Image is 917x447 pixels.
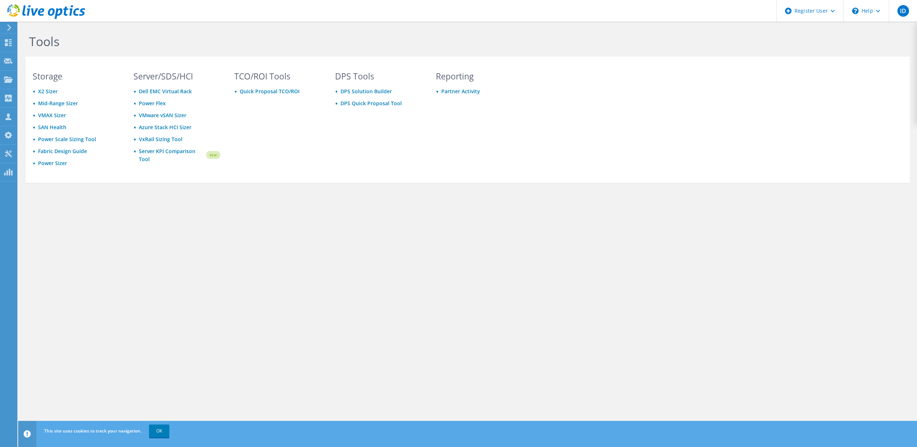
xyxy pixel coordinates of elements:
span: ID [897,5,909,17]
h3: Server/SDS/HCI [133,72,220,80]
a: DPS Solution Builder [340,88,392,95]
a: Partner Activity [441,88,480,95]
h3: TCO/ROI Tools [234,72,321,80]
a: X2 Sizer [38,88,58,95]
h3: Reporting [436,72,523,80]
a: Power Scale Sizing Tool [38,136,96,143]
a: Server KPI Comparison Tool [139,147,205,163]
svg: \n [852,8,859,14]
a: OK [149,425,169,438]
img: new-badge.svg [205,147,220,164]
a: SAN Health [38,124,66,131]
a: Azure Stack HCI Sizer [139,124,191,131]
a: VxRail Sizing Tool [139,136,182,143]
h3: Storage [33,72,120,80]
h1: Tools [29,34,519,49]
a: Quick Proposal TCO/ROI [240,88,300,95]
span: This site uses cookies to track your navigation. [44,428,141,434]
a: Power Flex [139,100,166,107]
a: Power Sizer [38,160,67,167]
a: Dell EMC Virtual Rack [139,88,192,95]
a: Mid-Range Sizer [38,100,78,107]
a: Fabric Design Guide [38,148,87,155]
a: VMAX Sizer [38,112,66,119]
a: DPS Quick Proposal Tool [340,100,402,107]
a: VMware vSAN Sizer [139,112,186,119]
h3: DPS Tools [335,72,422,80]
